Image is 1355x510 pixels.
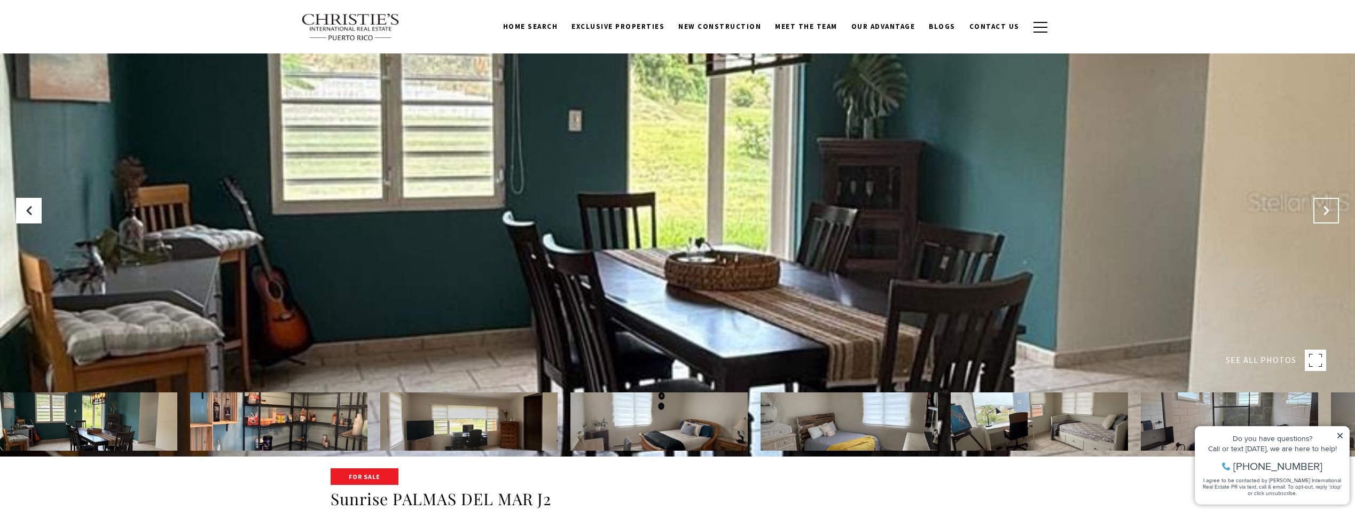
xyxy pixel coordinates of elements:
div: Call or text [DATE], we are here to help! [11,34,154,42]
span: [PHONE_NUMBER] [44,50,133,61]
h1: Sunrise PALMAS DEL MAR J2 [331,489,1025,509]
span: I agree to be contacted by [PERSON_NAME] International Real Estate PR via text, call & email. To ... [13,66,152,86]
div: Do you have questions? [11,24,154,32]
a: Meet the Team [768,17,844,37]
a: Our Advantage [844,17,922,37]
a: Blogs [922,17,962,37]
img: Christie's International Real Estate text transparent background [301,13,401,41]
a: Home Search [496,17,565,37]
span: SEE ALL PHOTOS [1226,353,1296,367]
img: Sunrise PALMAS DEL MAR J2 [951,392,1128,451]
span: Exclusive Properties [571,22,664,31]
button: button [1027,12,1054,43]
img: Sunrise PALMAS DEL MAR J2 [380,392,558,451]
img: Sunrise PALMAS DEL MAR J2 [190,392,367,451]
span: New Construction [678,22,761,31]
span: Contact Us [969,22,1020,31]
a: Exclusive Properties [565,17,671,37]
span: Blogs [929,22,955,31]
button: Previous Slide [16,198,42,223]
img: Sunrise PALMAS DEL MAR J2 [761,392,938,451]
img: Sunrise PALMAS DEL MAR J2 [570,392,748,451]
img: Sunrise PALMAS DEL MAR J2 [1141,392,1318,451]
button: Next Slide [1313,198,1339,223]
span: Our Advantage [851,22,915,31]
a: New Construction [671,17,768,37]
